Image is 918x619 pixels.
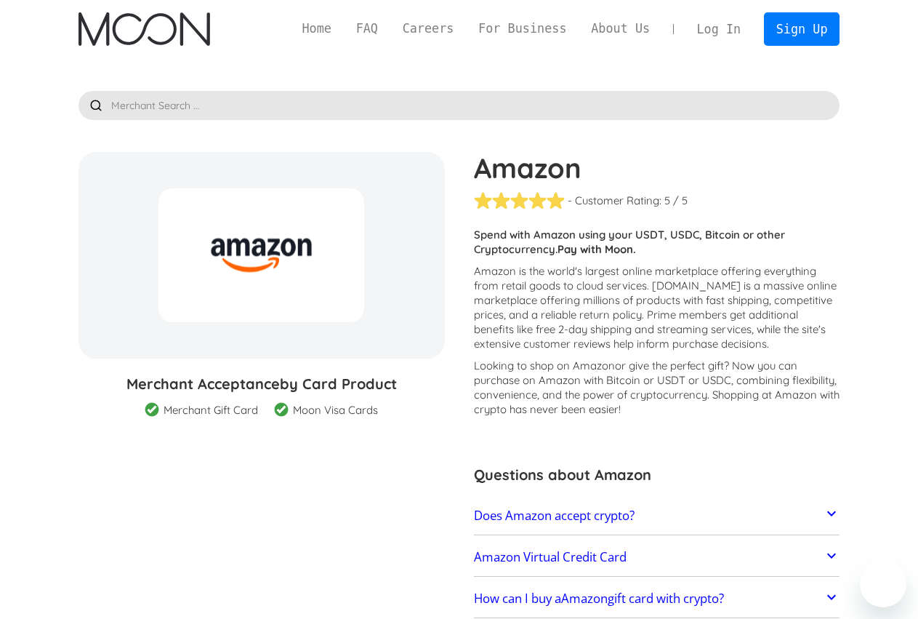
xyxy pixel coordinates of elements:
[764,12,840,45] a: Sign Up
[290,20,344,38] a: Home
[474,508,635,523] h2: Does Amazon accept crypto?
[164,403,258,418] div: Merchant Gift Card
[664,193,670,208] div: 5
[474,464,840,486] h3: Questions about Amazon
[78,12,210,46] img: Moon Logo
[474,359,840,417] p: Looking to shop on Amazon ? Now you can purchase on Amazon with Bitcoin or USDT or USDC, combinin...
[860,561,906,607] iframe: Button to launch messaging window
[474,591,724,606] h2: How can I buy a gift card with crypto?
[673,193,688,208] div: / 5
[474,583,840,614] a: How can I buy aAmazongift card with crypto?
[615,359,724,372] span: or give the perfect gift
[344,20,390,38] a: FAQ
[293,403,378,418] div: Moon Visa Cards
[568,193,661,208] div: - Customer Rating:
[390,20,466,38] a: Careers
[685,13,753,45] a: Log In
[474,152,840,184] h1: Amazon
[474,542,840,572] a: Amazon Virtual Credit Card
[474,228,840,257] p: Spend with Amazon using your USDT, USDC, Bitcoin or other Cryptocurrency.
[561,590,608,607] span: Amazon
[557,242,636,256] strong: Pay with Moon.
[466,20,579,38] a: For Business
[474,264,840,351] p: Amazon is the world's largest online marketplace offering everything from retail goods to cloud s...
[78,12,210,46] a: home
[280,375,397,393] span: by Card Product
[579,20,662,38] a: About Us
[474,550,627,564] h2: Amazon Virtual Credit Card
[78,91,840,120] input: Merchant Search ...
[78,373,445,395] h3: Merchant Acceptance
[474,500,840,531] a: Does Amazon accept crypto?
